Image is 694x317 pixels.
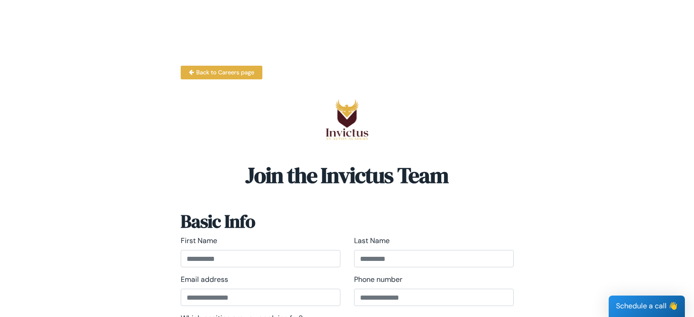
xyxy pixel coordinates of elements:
[609,296,685,317] div: Schedule a call 👋
[354,275,402,285] label: Phone number
[181,162,514,189] h2: Join the Invictus Team
[181,66,262,79] a: Back to Careers page
[181,210,514,232] h3: Basic Info
[181,236,217,246] label: First Name
[181,275,228,285] label: Email address
[325,95,369,140] img: logo.png
[354,236,390,246] label: Last Name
